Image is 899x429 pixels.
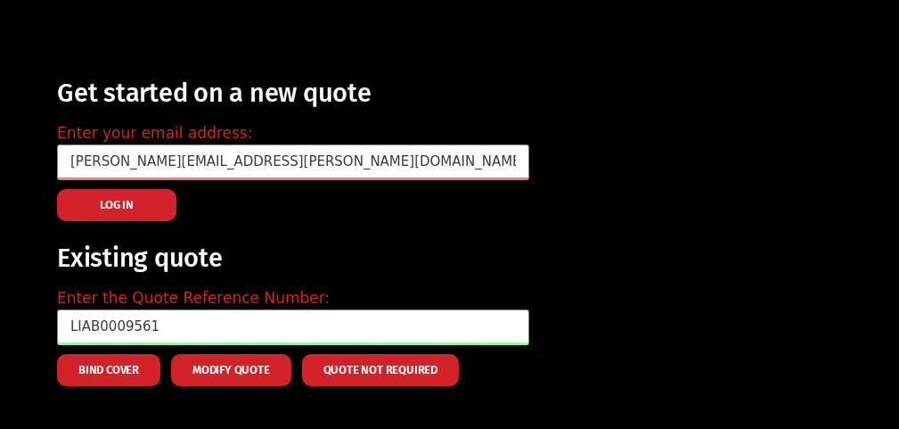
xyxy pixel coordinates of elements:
h2: Existing quote [57,244,529,273]
span: Bind Cover [78,368,139,372]
button: Modify Quote [171,354,291,386]
span: Quote Not Required [323,368,437,372]
button: LOG IN [57,189,176,221]
label: Enter your email address: [57,122,252,145]
input: Email [57,144,529,180]
h2: Get started on a new quote [57,79,529,108]
span: LOG IN [100,203,134,207]
label: Enter the Quote Reference Number: [57,287,330,310]
button: Quote Not Required [302,354,459,386]
button: Bind Cover [57,354,160,386]
span: Modify Quote [192,368,270,372]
